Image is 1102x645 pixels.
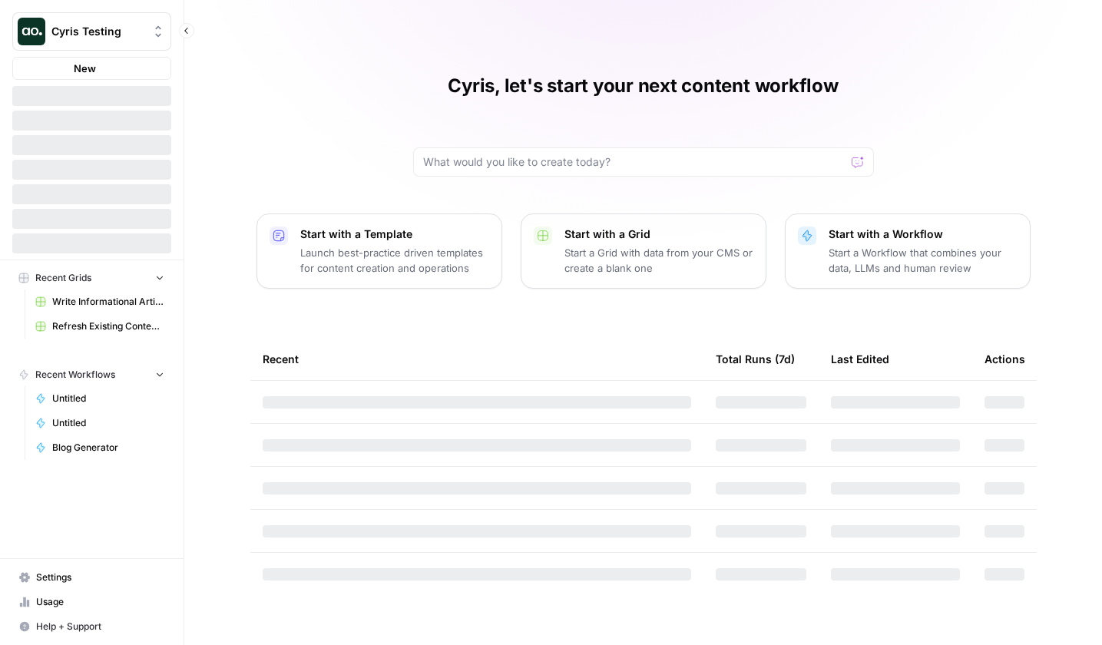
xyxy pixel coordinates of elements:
[52,416,164,430] span: Untitled
[12,57,171,80] button: New
[28,386,171,411] a: Untitled
[52,319,164,333] span: Refresh Existing Content (1)
[51,24,144,39] span: Cyris Testing
[829,245,1018,276] p: Start a Workflow that combines your data, LLMs and human review
[28,435,171,460] a: Blog Generator
[12,590,171,614] a: Usage
[18,18,45,45] img: Cyris Testing Logo
[831,338,889,380] div: Last Edited
[564,245,753,276] p: Start a Grid with data from your CMS or create a blank one
[74,61,96,76] span: New
[448,74,838,98] h1: Cyris, let's start your next content workflow
[28,289,171,314] a: Write Informational Articles
[36,620,164,633] span: Help + Support
[28,314,171,339] a: Refresh Existing Content (1)
[52,295,164,309] span: Write Informational Articles
[28,411,171,435] a: Untitled
[521,213,766,289] button: Start with a GridStart a Grid with data from your CMS or create a blank one
[423,154,846,170] input: What would you like to create today?
[12,12,171,51] button: Workspace: Cyris Testing
[12,266,171,289] button: Recent Grids
[263,338,691,380] div: Recent
[256,213,502,289] button: Start with a TemplateLaunch best-practice driven templates for content creation and operations
[12,565,171,590] a: Settings
[36,595,164,609] span: Usage
[564,227,753,242] p: Start with a Grid
[829,227,1018,242] p: Start with a Workflow
[35,271,91,285] span: Recent Grids
[300,227,489,242] p: Start with a Template
[300,245,489,276] p: Launch best-practice driven templates for content creation and operations
[785,213,1031,289] button: Start with a WorkflowStart a Workflow that combines your data, LLMs and human review
[52,441,164,455] span: Blog Generator
[12,614,171,639] button: Help + Support
[12,363,171,386] button: Recent Workflows
[36,571,164,584] span: Settings
[716,338,795,380] div: Total Runs (7d)
[985,338,1025,380] div: Actions
[52,392,164,405] span: Untitled
[35,368,115,382] span: Recent Workflows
